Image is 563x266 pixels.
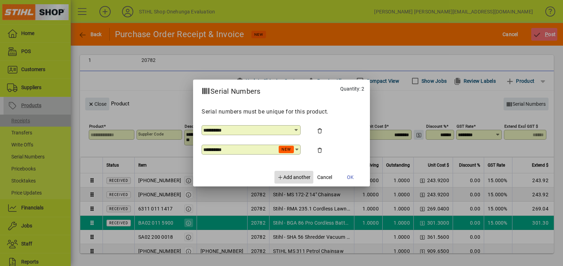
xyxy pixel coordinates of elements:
[281,147,291,152] span: NEW
[283,174,310,180] span: Add another
[193,80,269,100] h2: Serial Numbers
[335,80,370,100] div: Quantity: 2
[202,108,361,116] p: Serial numbers must be unique for this product.
[317,174,332,181] span: Cancel
[339,171,361,184] button: OK
[313,171,336,184] button: Cancel
[347,174,354,181] span: OK
[274,171,314,184] button: Add another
